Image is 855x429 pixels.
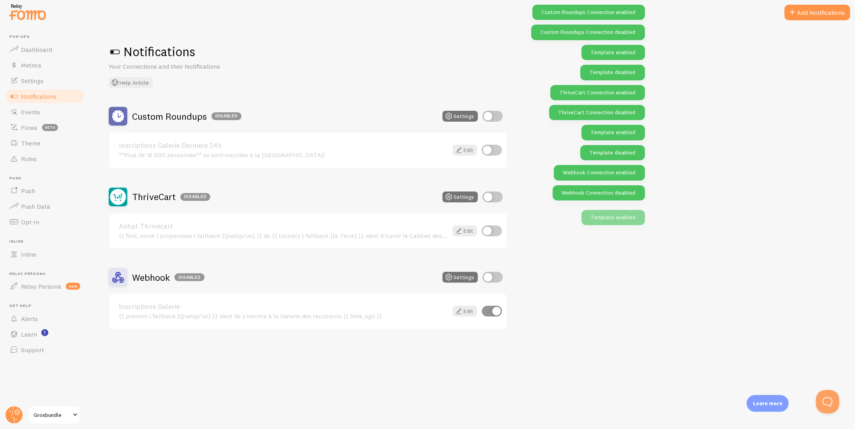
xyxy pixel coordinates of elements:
[5,151,85,167] a: Rules
[21,346,44,354] span: Support
[109,44,836,60] h1: Notifications
[21,315,38,323] span: Alerts
[453,306,477,317] a: Edit
[5,214,85,230] a: Opt-In
[5,120,85,135] a: Flows beta
[554,165,645,180] div: Webhook Connection enabled
[21,250,36,258] span: Inline
[9,303,85,308] span: Get Help
[5,42,85,57] a: Dashboard
[531,25,645,40] div: Custom Roundups Connection disabled
[753,400,783,407] p: Learn more
[21,46,52,53] span: Dashboard
[21,77,44,85] span: Settings
[132,110,242,122] h2: Custom Roundups
[550,85,645,100] div: ThriveCart Connection enabled
[28,406,81,424] a: Grosbundle
[66,283,80,290] span: new
[21,187,35,195] span: Push
[5,104,85,120] a: Events
[212,112,242,120] div: Disabled
[21,108,40,116] span: Events
[21,155,37,163] span: Rules
[5,57,85,73] a: Metrics
[132,271,204,284] h2: Webhook
[132,191,210,203] h2: ThriveCart
[582,45,645,60] div: Template enabled
[21,330,37,338] span: Learn
[816,390,839,413] iframe: Help Scout Beacon - Open
[42,124,58,131] span: beta
[21,124,37,131] span: Flows
[582,210,645,225] div: Template enabled
[41,329,48,336] svg: <p>Watch New Feature Tutorials!</p>
[5,278,85,294] a: Relay Persona new
[119,223,448,230] a: Achat Thrivecart
[109,268,127,287] img: Webhook
[21,139,41,147] span: Theme
[175,273,204,281] div: Disabled
[21,282,61,290] span: Relay Persona
[33,410,71,420] span: Grosbundle
[21,202,50,210] span: Push Data
[5,342,85,358] a: Support
[549,105,645,120] div: ThriveCart Connection disabled
[5,326,85,342] a: Learn
[5,135,85,151] a: Theme
[580,65,645,80] div: Template disabled
[582,125,645,140] div: Template enabled
[553,185,645,200] div: Webhook Connection disabled
[442,111,478,122] button: Settings
[21,92,56,100] span: Notifications
[453,145,477,156] a: Edit
[119,142,448,149] a: Inscriptions Galerie Derniers 24h
[9,176,85,181] span: Push
[119,303,448,310] a: Inscriptions Galerie
[109,62,296,71] p: Your Connections and their Notifications
[109,188,127,206] img: ThriveCart
[747,395,789,412] div: Learn more
[109,107,127,126] img: Custom Roundups
[21,218,39,226] span: Opt-In
[532,5,645,20] div: Custom Roundups Connection enabled
[5,199,85,214] a: Push Data
[5,73,85,89] a: Settings
[5,89,85,104] a: Notifications
[580,145,645,160] div: Template disabled
[9,34,85,39] span: Pop-ups
[21,61,41,69] span: Metrics
[9,239,85,244] span: Inline
[5,183,85,199] a: Push
[180,193,210,201] div: Disabled
[8,2,47,22] img: fomo-relay-logo-orange.svg
[5,311,85,326] a: Alerts
[9,271,85,277] span: Relay Persona
[119,151,448,158] div: **Plus de 16 000 personnes** se sont inscrites à la [GEOGRAPHIC_DATA]!
[119,312,448,319] div: {{ prenom | fallback [Quelqu'un] }} vient de s'inscrire à la Galerie des raccourcis {{ time_ago }}
[5,246,85,262] a: Inline
[442,191,478,202] button: Settings
[119,232,448,239] div: {{ first_name | propercase | fallback [Quelqu'un] }} de {{ country | fallback [la Terre] }} vient...
[442,272,478,283] button: Settings
[109,77,153,88] button: Help Article
[453,225,477,236] a: Edit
